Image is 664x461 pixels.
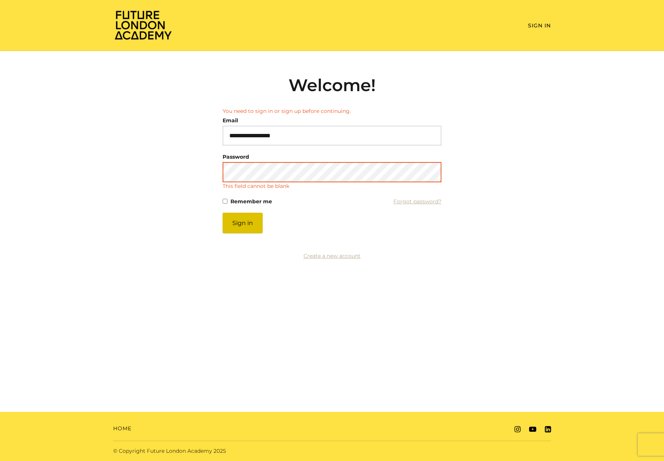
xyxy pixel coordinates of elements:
[230,196,272,207] label: Remember me
[223,213,229,411] label: If you are a human, ignore this field
[528,22,551,29] a: Sign In
[304,252,360,259] a: Create a new account
[223,152,249,162] label: Password
[393,196,441,207] a: Forgot password?
[107,447,332,455] div: © Copyright Future London Academy 2025
[223,107,441,115] li: You need to sign in or sign up before continuing.
[223,182,289,190] p: This field cannot be blank
[113,10,173,40] img: Home Page
[223,213,263,233] button: Sign in
[223,115,238,126] label: Email
[113,425,132,432] a: Home
[223,75,441,95] h2: Welcome!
